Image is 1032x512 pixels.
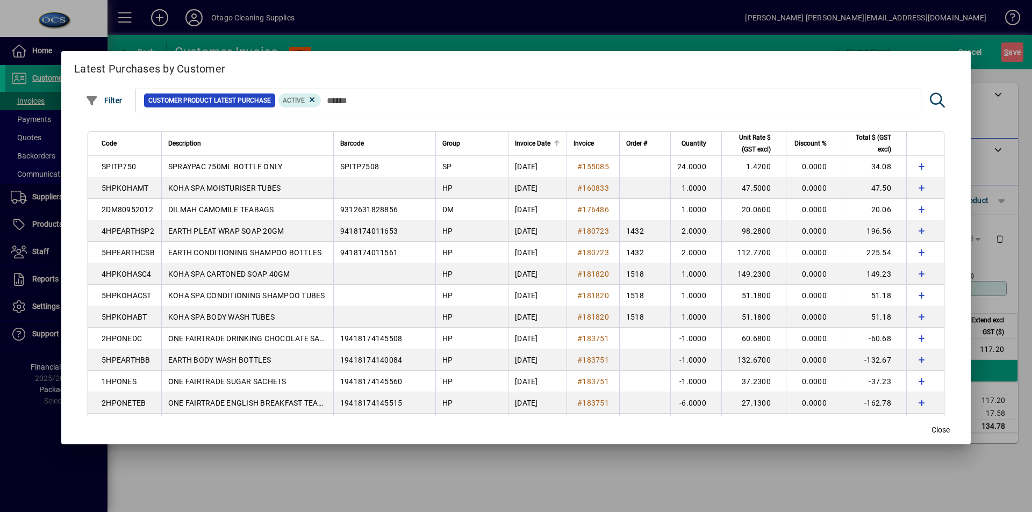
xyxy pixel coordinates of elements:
[85,96,123,105] span: Filter
[670,263,721,285] td: 1.0000
[102,162,136,171] span: SPITP750
[577,162,582,171] span: #
[786,156,842,177] td: 0.0000
[168,248,322,257] span: EARTH CONDITIONING SHAMPOO BOTTLES
[842,285,906,306] td: 51.18
[721,177,786,199] td: 47.5000
[574,225,613,237] a: #180723
[582,377,609,386] span: 183751
[786,306,842,328] td: 0.0000
[842,263,906,285] td: 149.23
[582,313,609,321] span: 181820
[670,392,721,414] td: -6.0000
[508,349,567,371] td: [DATE]
[619,285,670,306] td: 1518
[577,270,582,278] span: #
[515,138,550,149] span: Invoice Date
[442,138,501,149] div: Group
[721,199,786,220] td: 20.0600
[670,371,721,392] td: -1.0000
[923,421,958,440] button: Close
[442,399,453,407] span: HP
[574,290,613,301] a: #181820
[515,138,560,149] div: Invoice Date
[508,285,567,306] td: [DATE]
[168,138,327,149] div: Description
[721,414,786,435] td: 46.7200
[574,138,594,149] span: Invoice
[577,334,582,343] span: #
[842,199,906,220] td: 20.06
[786,242,842,263] td: 0.0000
[842,242,906,263] td: 225.54
[786,177,842,199] td: 0.0000
[721,306,786,328] td: 51.1800
[340,138,429,149] div: Barcode
[842,371,906,392] td: -37.23
[670,306,721,328] td: 1.0000
[340,377,403,386] span: 19418174145560
[577,248,582,257] span: #
[340,227,398,235] span: 9418174011653
[582,356,609,364] span: 183751
[442,291,453,300] span: HP
[442,334,453,343] span: HP
[508,177,567,199] td: [DATE]
[83,91,125,110] button: Filter
[340,205,398,214] span: 9312631828856
[168,138,201,149] span: Description
[670,328,721,349] td: -1.0000
[842,177,906,199] td: 47.50
[849,132,901,155] div: Total $ (GST excl)
[577,184,582,192] span: #
[574,311,613,323] a: #181820
[582,248,609,257] span: 180723
[102,205,153,214] span: 2DM80952012
[582,291,609,300] span: 181820
[582,399,609,407] span: 183751
[442,184,453,192] span: HP
[102,377,137,386] span: 1HPONES
[442,227,453,235] span: HP
[168,270,290,278] span: KOHA SPA CARTONED SOAP 40GM
[168,184,281,192] span: KOHA SPA MOISTURISER TUBES
[682,138,706,149] span: Quantity
[102,334,142,343] span: 2HPONEDC
[102,138,155,149] div: Code
[577,356,582,364] span: #
[577,205,582,214] span: #
[574,204,613,215] a: #176486
[340,162,379,171] span: SPITP7508
[102,227,154,235] span: 4HPEARTHSP2
[728,132,780,155] div: Unit Rate $ (GST excl)
[582,334,609,343] span: 183751
[102,184,148,192] span: 5HPKOHAMT
[582,184,609,192] span: 160833
[721,285,786,306] td: 51.1800
[574,161,613,172] a: #155085
[577,313,582,321] span: #
[670,285,721,306] td: 1.0000
[786,328,842,349] td: 0.0000
[626,138,647,149] span: Order #
[168,399,338,407] span: ONE FAIRTRADE ENGLISH BREAKFAST TEABAGS
[849,132,891,155] span: Total $ (GST excl)
[626,138,664,149] div: Order #
[677,138,716,149] div: Quantity
[340,356,403,364] span: 19418174140084
[619,242,670,263] td: 1432
[842,392,906,414] td: -162.78
[168,227,284,235] span: EARTH PLEAT WRAP SOAP 20GM
[102,248,155,257] span: 5HPEARTHCSB
[102,356,150,364] span: 5HPEARTHBB
[670,242,721,263] td: 2.0000
[793,138,836,149] div: Discount %
[721,156,786,177] td: 1.4200
[670,220,721,242] td: 2.0000
[582,162,609,171] span: 155085
[508,242,567,263] td: [DATE]
[619,220,670,242] td: 1432
[283,97,305,104] span: Active
[442,313,453,321] span: HP
[168,291,325,300] span: KOHA SPA CONDITIONING SHAMPOO TUBES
